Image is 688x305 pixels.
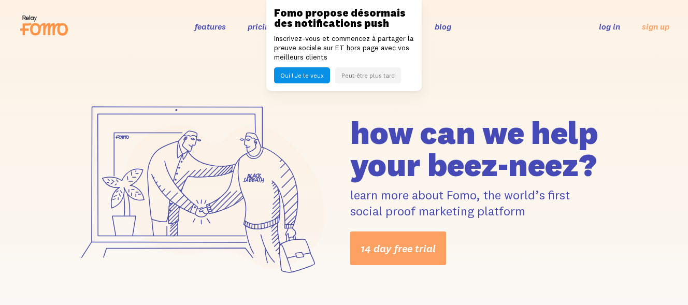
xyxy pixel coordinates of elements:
font: Fomo propose désormais des notifications push [274,6,406,30]
p: learn more about Fomo, the world’s first social proof marketing platform [350,187,620,219]
a: pricing [248,21,274,32]
a: sign up [642,21,669,32]
button: Peut-être plus tard [335,67,401,83]
a: blog [435,21,451,32]
a: 14 day free trial [350,231,446,265]
font: Peut-être plus tard [341,71,395,79]
h1: how can we help your beez-neez? [350,117,620,181]
font: Oui ! Je le veux [280,71,324,79]
a: features [195,21,226,32]
button: Oui ! Je le veux [274,67,330,83]
a: log in [599,21,620,32]
font: Inscrivez-vous et commencez à partager la preuve sociale sur ET hors page avec vos meilleurs clients [274,34,413,62]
